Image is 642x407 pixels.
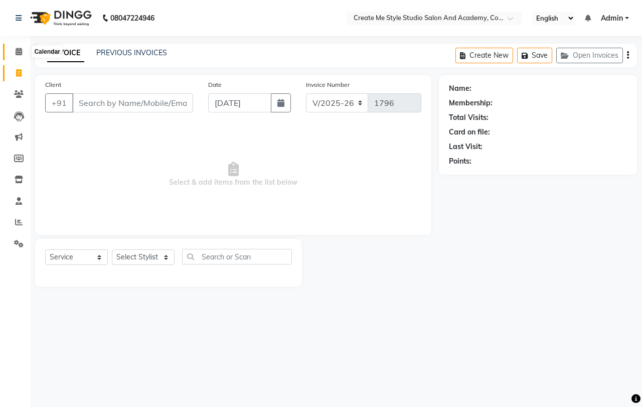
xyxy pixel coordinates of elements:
label: Date [208,80,222,89]
label: Invoice Number [306,80,350,89]
div: Total Visits: [449,112,489,123]
div: Name: [449,83,471,94]
button: Create New [455,48,513,63]
div: Points: [449,156,471,167]
button: Open Invoices [556,48,623,63]
button: +91 [45,93,73,112]
div: Card on file: [449,127,490,138]
span: Admin [601,13,623,24]
img: logo [26,4,94,32]
span: Select & add items from the list below [45,124,421,225]
a: PREVIOUS INVOICES [96,48,167,57]
label: Client [45,80,61,89]
input: Search or Scan [182,249,292,264]
div: Membership: [449,98,493,108]
input: Search by Name/Mobile/Email/Code [72,93,193,112]
button: Save [517,48,552,63]
div: Last Visit: [449,142,483,152]
div: Calendar [32,46,62,58]
b: 08047224946 [110,4,154,32]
